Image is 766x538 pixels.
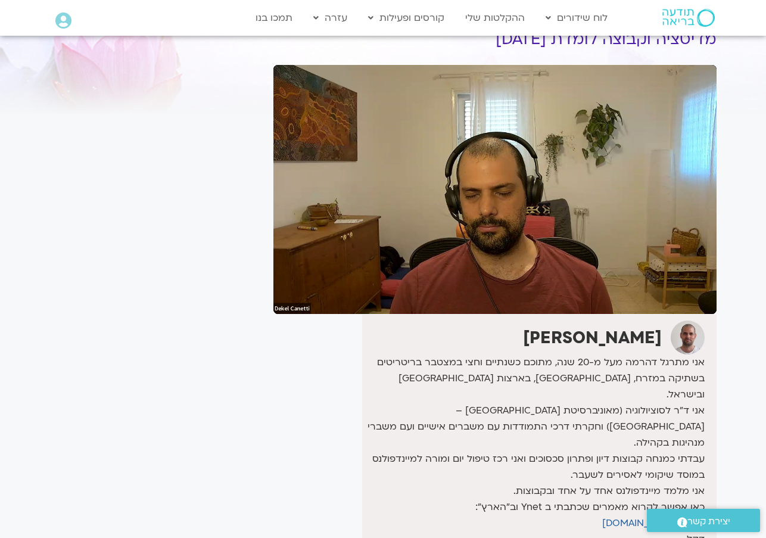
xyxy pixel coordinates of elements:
span: יצירת קשר [687,514,730,530]
img: תודעה בריאה [20,12,125,48]
h1: מדיטציה וקבוצה לומדת [DATE] [273,30,717,48]
button: סרגל נגישות [3,69,24,91]
a: ההקלטות שלי [459,7,531,29]
img: דקל קנטי [671,321,705,354]
a: תמכו בנו [250,7,298,29]
a: יצירת קשר [647,509,760,532]
a: קורסים ופעילות [362,7,450,29]
strong: [PERSON_NAME] [523,326,662,349]
img: תודעה בריאה [662,9,715,27]
a: [URL][DOMAIN_NAME] [602,517,705,530]
p: אני מתרגל דהרמה מעל מ-20 שנה, מתוכם כשנתיים וחצי במצטבר בריטריטים בשתיקה במזרח, [GEOGRAPHIC_DATA]... [365,354,705,531]
a: עזרה [307,7,353,29]
a: לוח שידורים [540,7,614,29]
span: [PERSON_NAME] [265,24,342,37]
